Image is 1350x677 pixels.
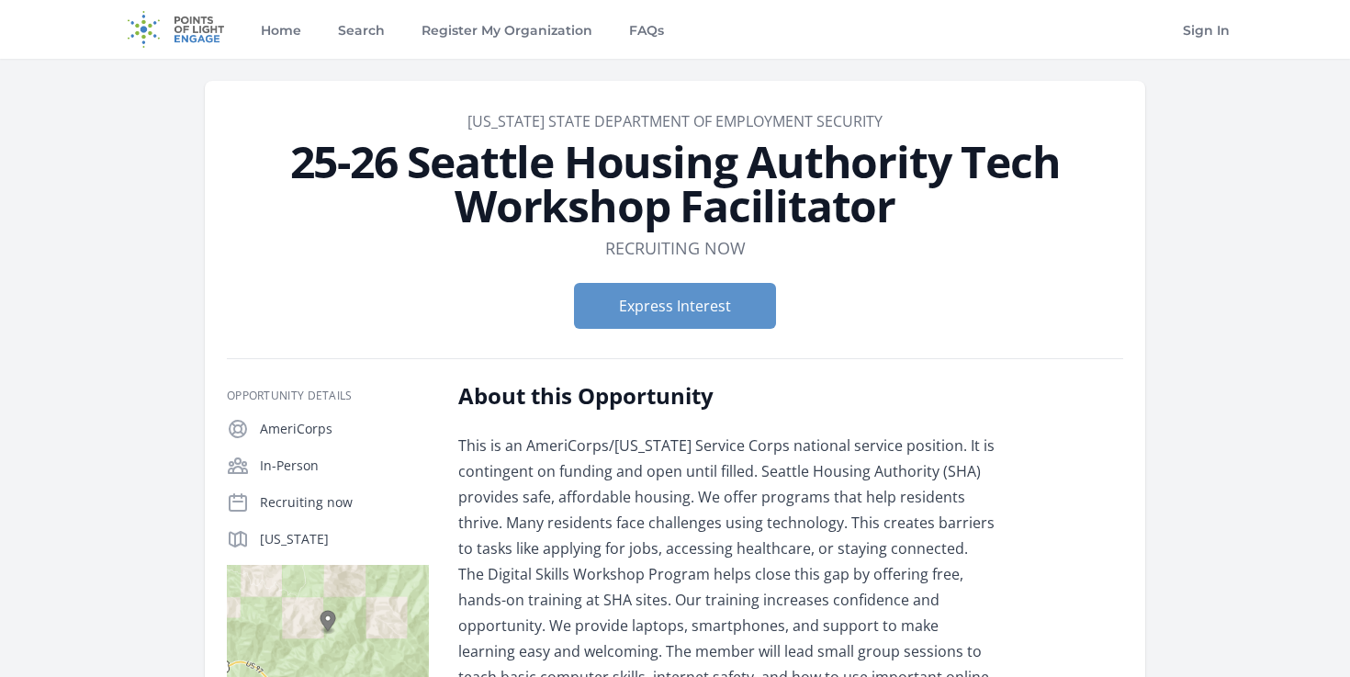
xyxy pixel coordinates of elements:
[467,111,883,131] a: [US_STATE] STATE DEPARTMENT OF EMPLOYMENT SECURITY
[227,389,429,403] h3: Opportunity Details
[574,283,776,329] button: Express Interest
[260,457,429,475] p: In-Person
[260,420,429,438] p: AmeriCorps
[260,493,429,512] p: Recruiting now
[605,235,746,261] dd: Recruiting now
[458,381,996,411] h2: About this Opportunity
[227,140,1123,228] h1: 25-26 Seattle Housing Authority Tech Workshop Facilitator
[260,530,429,548] p: [US_STATE]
